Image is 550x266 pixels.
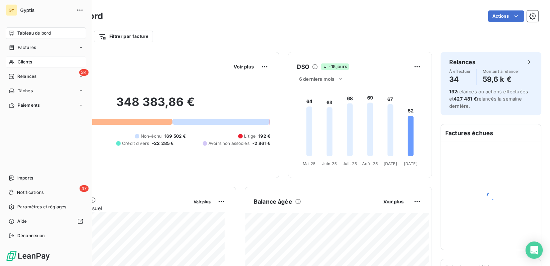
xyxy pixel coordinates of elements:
span: Déconnexion [17,232,45,239]
span: Clients [18,59,32,65]
div: Open Intercom Messenger [526,241,543,259]
span: 34 [79,69,89,76]
h6: Factures échues [441,124,541,142]
span: Crédit divers [122,140,149,147]
h6: Balance âgée [254,197,292,206]
span: Gyptis [20,7,72,13]
span: Aide [17,218,27,225]
span: Paramètres et réglages [17,204,66,210]
h4: 34 [449,74,471,85]
span: 192 [449,89,457,94]
span: -22 285 € [152,140,173,147]
span: Voir plus [234,64,254,70]
img: Logo LeanPay [6,250,50,262]
tspan: Juin 25 [322,161,337,166]
span: Voir plus [383,199,404,204]
span: Non-échu [141,133,162,139]
span: Notifications [17,189,44,196]
button: Voir plus [231,63,256,70]
button: Voir plus [381,198,406,205]
h6: DSO [297,62,309,71]
span: 192 € [258,133,270,139]
span: 47 [80,185,89,192]
span: relances ou actions effectuées et relancés la semaine dernière. [449,89,528,109]
tspan: [DATE] [404,161,418,166]
tspan: Août 25 [362,161,378,166]
span: 6 derniers mois [299,76,334,82]
span: Litige [244,133,256,139]
tspan: [DATE] [384,161,397,166]
div: GY [6,4,17,16]
h6: Relances [449,58,475,66]
span: Factures [18,44,36,51]
button: Voir plus [191,198,213,205]
tspan: Juil. 25 [343,161,357,166]
span: Montant à relancer [483,69,519,74]
tspan: Mai 25 [303,161,316,166]
span: -2 861 € [252,140,270,147]
button: Actions [488,10,524,22]
span: Chiffre d'affaires mensuel [41,204,189,212]
span: Avoirs non associés [208,140,249,147]
span: 169 502 € [164,133,186,139]
span: -15 jours [321,63,349,70]
span: 427 481 € [454,96,477,102]
span: À effectuer [449,69,471,74]
span: Relances [17,73,36,80]
span: Tableau de bord [17,30,51,36]
span: Tâches [18,88,33,94]
span: Imports [17,175,33,181]
span: Voir plus [194,199,211,204]
span: Paiements [18,102,40,108]
a: Aide [6,216,86,227]
h2: 348 383,86 € [41,95,270,116]
h4: 59,6 k € [483,74,519,85]
button: Filtrer par facture [94,31,153,42]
